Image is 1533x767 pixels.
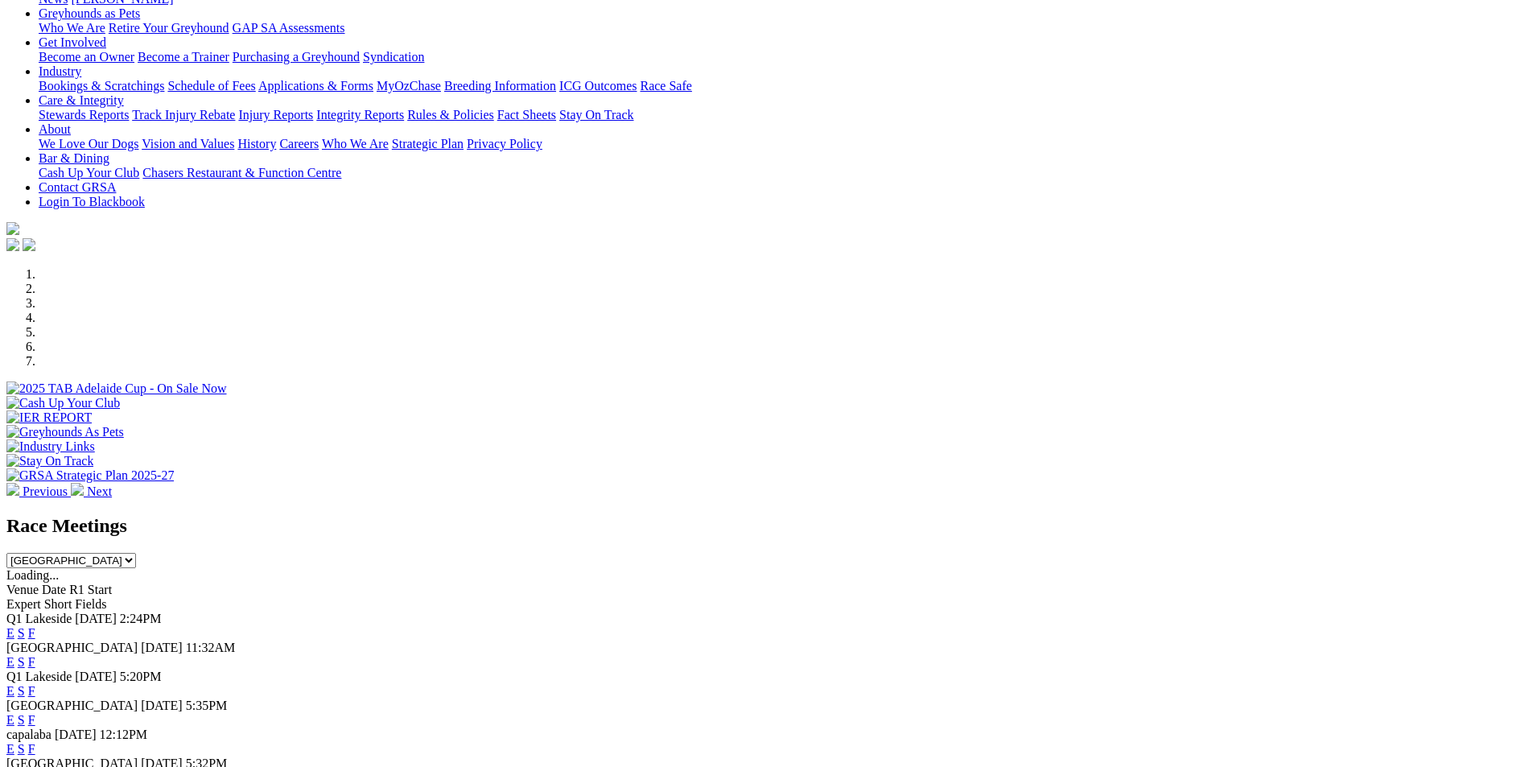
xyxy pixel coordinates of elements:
[363,50,424,64] a: Syndication
[6,641,138,654] span: [GEOGRAPHIC_DATA]
[39,64,81,78] a: Industry
[18,626,25,640] a: S
[39,108,129,122] a: Stewards Reports
[39,166,1527,180] div: Bar & Dining
[39,137,1527,151] div: About
[6,568,59,582] span: Loading...
[444,79,556,93] a: Breeding Information
[258,79,373,93] a: Applications & Forms
[120,612,162,625] span: 2:24PM
[142,166,341,179] a: Chasers Restaurant & Function Centre
[138,50,229,64] a: Become a Trainer
[28,626,35,640] a: F
[39,137,138,151] a: We Love Our Dogs
[39,21,105,35] a: Who We Are
[39,93,124,107] a: Care & Integrity
[6,742,14,756] a: E
[640,79,691,93] a: Race Safe
[141,699,183,712] span: [DATE]
[6,439,95,454] img: Industry Links
[39,35,106,49] a: Get Involved
[39,195,145,208] a: Login To Blackbook
[75,670,117,683] span: [DATE]
[6,612,72,625] span: Q1 Lakeside
[141,641,183,654] span: [DATE]
[407,108,494,122] a: Rules & Policies
[39,79,1527,93] div: Industry
[39,122,71,136] a: About
[39,151,109,165] a: Bar & Dining
[42,583,66,596] span: Date
[69,583,112,596] span: R1 Start
[39,180,116,194] a: Contact GRSA
[6,381,227,396] img: 2025 TAB Adelaide Cup - On Sale Now
[6,670,72,683] span: Q1 Lakeside
[55,728,97,741] span: [DATE]
[6,583,39,596] span: Venue
[23,485,68,498] span: Previous
[238,108,313,122] a: Injury Reports
[6,396,120,410] img: Cash Up Your Club
[6,699,138,712] span: [GEOGRAPHIC_DATA]
[6,483,19,496] img: chevron-left-pager-white.svg
[75,597,106,611] span: Fields
[497,108,556,122] a: Fact Sheets
[28,713,35,727] a: F
[167,79,255,93] a: Schedule of Fees
[6,626,14,640] a: E
[39,166,139,179] a: Cash Up Your Club
[18,684,25,698] a: S
[233,21,345,35] a: GAP SA Assessments
[39,50,134,64] a: Become an Owner
[142,137,234,151] a: Vision and Values
[87,485,112,498] span: Next
[28,742,35,756] a: F
[6,485,71,498] a: Previous
[322,137,389,151] a: Who We Are
[28,655,35,669] a: F
[71,485,112,498] a: Next
[6,425,124,439] img: Greyhounds As Pets
[6,410,92,425] img: IER REPORT
[109,21,229,35] a: Retire Your Greyhound
[18,713,25,727] a: S
[39,79,164,93] a: Bookings & Scratchings
[186,699,228,712] span: 5:35PM
[6,713,14,727] a: E
[23,238,35,251] img: twitter.svg
[39,21,1527,35] div: Greyhounds as Pets
[18,742,25,756] a: S
[6,728,52,741] span: capalaba
[120,670,162,683] span: 5:20PM
[44,597,72,611] span: Short
[39,108,1527,122] div: Care & Integrity
[39,6,140,20] a: Greyhounds as Pets
[186,641,236,654] span: 11:32AM
[39,50,1527,64] div: Get Involved
[132,108,235,122] a: Track Injury Rebate
[6,655,14,669] a: E
[392,137,464,151] a: Strategic Plan
[6,238,19,251] img: facebook.svg
[71,483,84,496] img: chevron-right-pager-white.svg
[559,108,633,122] a: Stay On Track
[6,684,14,698] a: E
[233,50,360,64] a: Purchasing a Greyhound
[75,612,117,625] span: [DATE]
[559,79,637,93] a: ICG Outcomes
[316,108,404,122] a: Integrity Reports
[467,137,542,151] a: Privacy Policy
[279,137,319,151] a: Careers
[28,684,35,698] a: F
[237,137,276,151] a: History
[6,597,41,611] span: Expert
[100,728,148,741] span: 12:12PM
[6,515,1527,537] h2: Race Meetings
[18,655,25,669] a: S
[377,79,441,93] a: MyOzChase
[6,468,174,483] img: GRSA Strategic Plan 2025-27
[6,222,19,235] img: logo-grsa-white.png
[6,454,93,468] img: Stay On Track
